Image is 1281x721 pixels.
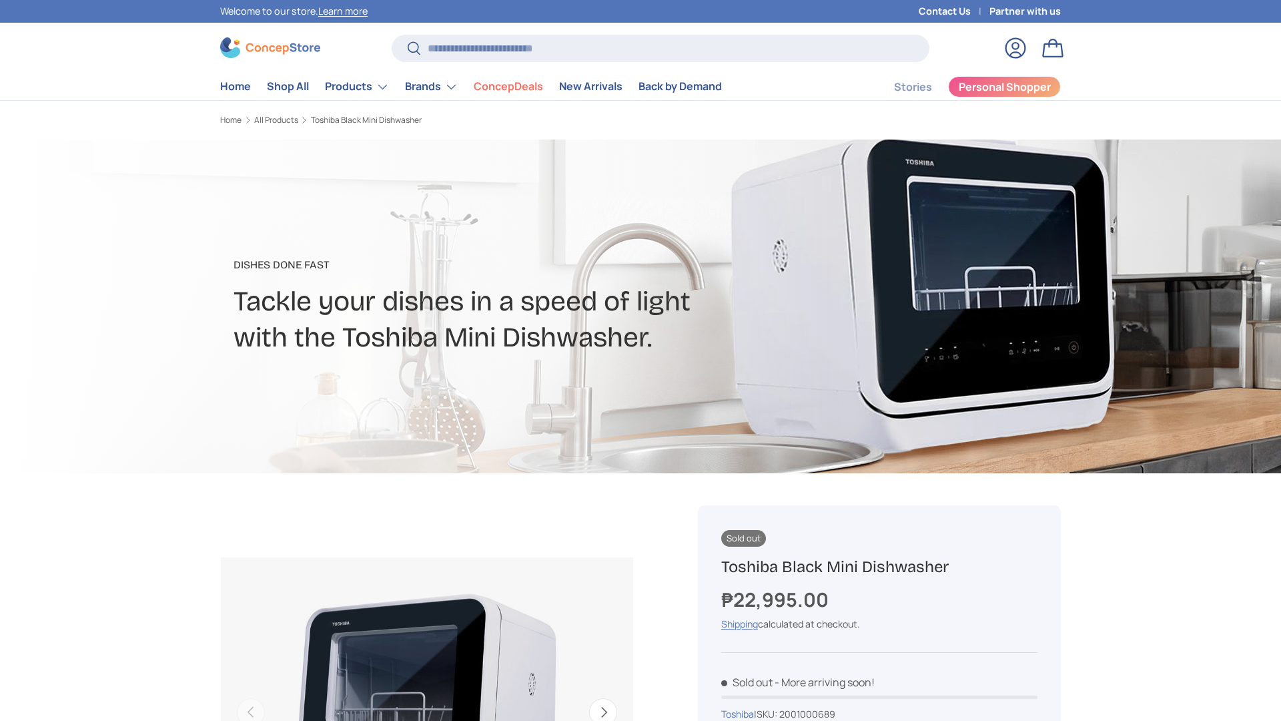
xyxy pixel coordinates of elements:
[317,73,397,100] summary: Products
[220,73,722,100] nav: Primary
[638,73,722,99] a: Back by Demand
[220,73,251,99] a: Home
[989,4,1061,19] a: Partner with us
[254,116,298,124] a: All Products
[948,76,1061,97] a: Personal Shopper
[220,114,666,126] nav: Breadcrumbs
[234,284,746,356] h2: Tackle your dishes in a speed of light with the Toshiba Mini Dishwasher.
[318,5,368,17] a: Learn more
[757,708,777,720] span: SKU:
[775,675,875,690] p: - More arriving soon!
[267,73,309,99] a: Shop All
[779,708,835,720] span: 2001000689
[754,708,835,720] span: |
[894,74,932,100] a: Stories
[721,675,773,690] span: Sold out
[220,37,320,58] img: ConcepStore
[721,708,754,720] a: Toshiba
[397,73,466,100] summary: Brands
[474,73,543,99] a: ConcepDeals
[405,73,458,100] a: Brands
[220,116,242,124] a: Home
[959,81,1051,92] span: Personal Shopper
[559,73,622,99] a: New Arrivals
[234,257,746,273] p: Dishes Done Fast​
[721,586,832,613] strong: ₱22,995.00
[862,73,1061,100] nav: Secondary
[919,4,989,19] a: Contact Us
[220,4,368,19] p: Welcome to our store.
[721,617,1037,631] div: calculated at checkout.
[721,557,1037,577] h1: Toshiba Black Mini Dishwasher
[311,116,422,124] a: Toshiba Black Mini Dishwasher
[721,530,766,547] span: Sold out
[325,73,389,100] a: Products
[721,618,758,630] a: Shipping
